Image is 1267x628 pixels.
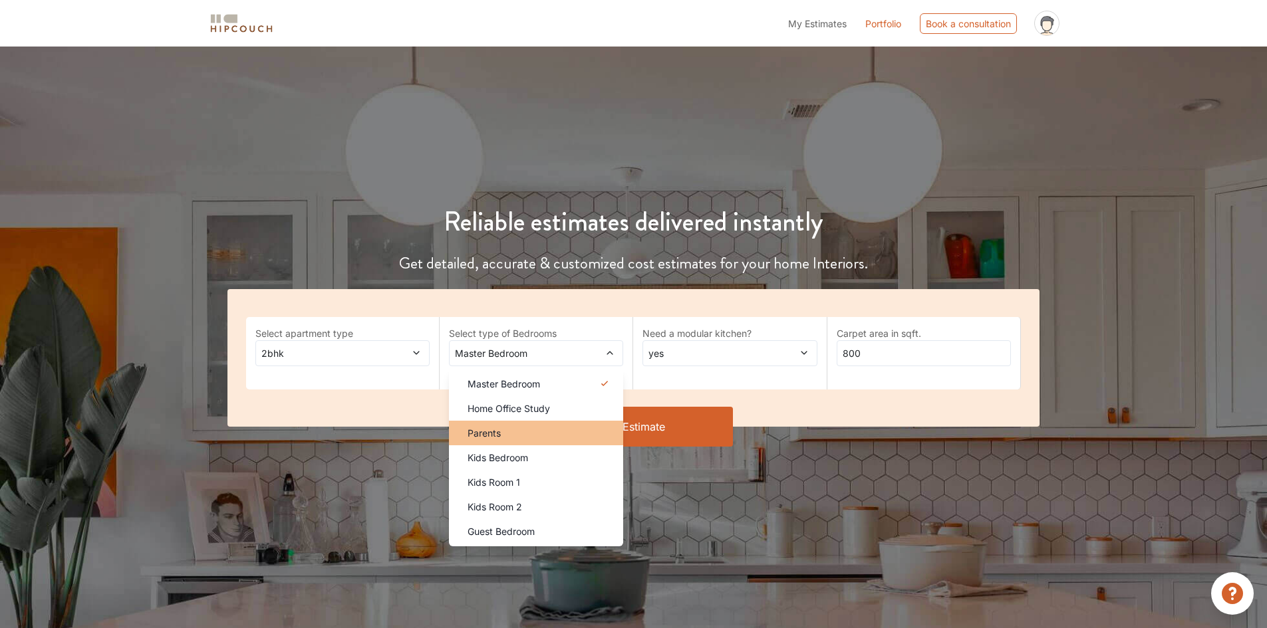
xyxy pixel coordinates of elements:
[449,326,623,340] label: Select type of Bedrooms
[468,524,535,538] span: Guest Bedroom
[642,326,817,340] label: Need a modular kitchen?
[208,9,275,39] span: logo-horizontal.svg
[219,206,1048,238] h1: Reliable estimates delivered instantly
[468,451,528,465] span: Kids Bedroom
[449,366,623,380] div: select 1 more room(s)
[920,13,1017,34] div: Book a consultation
[255,326,430,340] label: Select apartment type
[865,17,901,31] a: Portfolio
[468,475,520,489] span: Kids Room 1
[837,326,1011,340] label: Carpet area in sqft.
[468,401,550,415] span: Home Office Study
[208,12,275,35] img: logo-horizontal.svg
[533,407,733,447] button: Get Estimate
[259,346,380,360] span: 2bhk
[788,18,847,29] span: My Estimates
[219,254,1048,273] h4: Get detailed, accurate & customized cost estimates for your home Interiors.
[468,377,540,391] span: Master Bedroom
[468,426,501,440] span: Parents
[646,346,768,360] span: yes
[837,340,1011,366] input: Enter area sqft
[452,346,574,360] span: Master Bedroom
[468,500,522,514] span: Kids Room 2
